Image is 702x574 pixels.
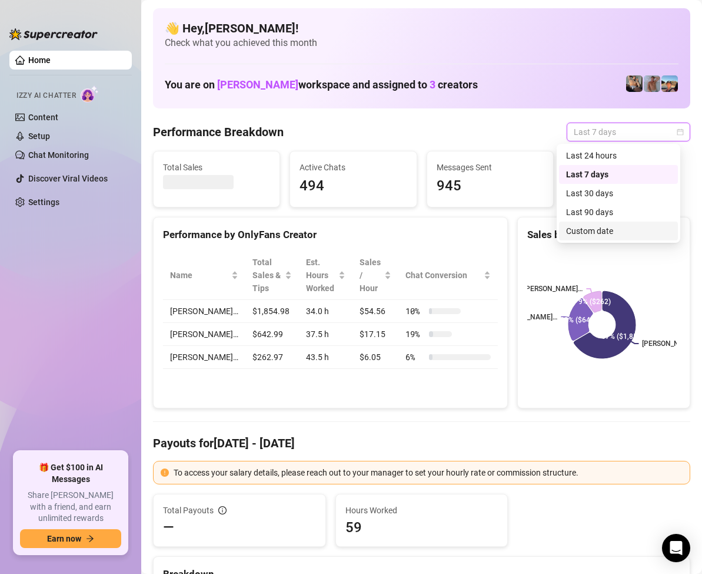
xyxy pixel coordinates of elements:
[28,55,51,65] a: Home
[559,146,678,165] div: Last 24 hours
[566,187,671,200] div: Last 30 days
[165,20,678,37] h4: 👋 Hey, [PERSON_NAME] !
[643,339,701,348] text: [PERSON_NAME]…
[163,323,245,346] td: [PERSON_NAME]…
[662,534,690,562] div: Open Intercom Messenger
[559,222,678,240] div: Custom date
[81,85,99,103] img: AI Chatter
[245,323,299,346] td: $642.99
[352,346,398,369] td: $6.05
[299,300,353,323] td: 34.0 h
[299,346,353,369] td: 43.5 h
[360,256,382,295] span: Sales / Hour
[153,124,284,140] h4: Performance Breakdown
[405,269,481,282] span: Chat Conversion
[163,161,270,174] span: Total Sales
[306,256,337,295] div: Est. Hours Worked
[677,128,684,136] span: calendar
[345,504,498,517] span: Hours Worked
[559,165,678,184] div: Last 7 days
[86,535,94,543] span: arrow-right
[163,518,174,537] span: —
[28,150,89,160] a: Chat Monitoring
[566,206,671,219] div: Last 90 days
[352,323,398,346] td: $17.15
[352,300,398,323] td: $54.56
[430,78,435,91] span: 3
[153,435,690,451] h4: Payouts for [DATE] - [DATE]
[161,469,169,477] span: exclamation-circle
[405,351,424,364] span: 6 %
[566,149,671,162] div: Last 24 hours
[566,168,671,181] div: Last 7 days
[300,175,407,197] span: 494
[217,78,298,91] span: [PERSON_NAME]
[352,251,398,300] th: Sales / Hour
[163,227,498,243] div: Performance by OnlyFans Creator
[566,225,671,237] div: Custom date
[28,113,58,122] a: Content
[47,534,81,543] span: Earn now
[559,184,678,203] div: Last 30 days
[174,466,683,479] div: To access your salary details, please reach out to your manager to set your hourly rate or commis...
[28,174,108,183] a: Discover Viral Videos
[300,161,407,174] span: Active Chats
[437,175,544,197] span: 945
[28,131,50,141] a: Setup
[20,462,121,485] span: 🎁 Get $100 in AI Messages
[165,37,678,50] span: Check what you achieved this month
[644,75,660,92] img: Joey
[405,328,424,341] span: 19 %
[299,323,353,346] td: 37.5 h
[437,161,544,174] span: Messages Sent
[16,90,76,101] span: Izzy AI Chatter
[165,78,478,91] h1: You are on workspace and assigned to creators
[527,227,680,243] div: Sales by OnlyFans Creator
[245,346,299,369] td: $262.97
[661,75,678,92] img: Zach
[163,504,214,517] span: Total Payouts
[218,506,227,514] span: info-circle
[170,269,229,282] span: Name
[163,251,245,300] th: Name
[20,529,121,548] button: Earn nowarrow-right
[574,123,683,141] span: Last 7 days
[9,28,98,40] img: logo-BBDzfeDw.svg
[559,203,678,222] div: Last 90 days
[245,300,299,323] td: $1,854.98
[252,256,282,295] span: Total Sales & Tips
[626,75,643,92] img: George
[499,313,558,321] text: [PERSON_NAME]…
[405,305,424,318] span: 10 %
[163,346,245,369] td: [PERSON_NAME]…
[345,518,498,537] span: 59
[398,251,498,300] th: Chat Conversion
[245,251,299,300] th: Total Sales & Tips
[524,285,583,293] text: [PERSON_NAME]…
[20,490,121,524] span: Share [PERSON_NAME] with a friend, and earn unlimited rewards
[28,197,59,207] a: Settings
[163,300,245,323] td: [PERSON_NAME]…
